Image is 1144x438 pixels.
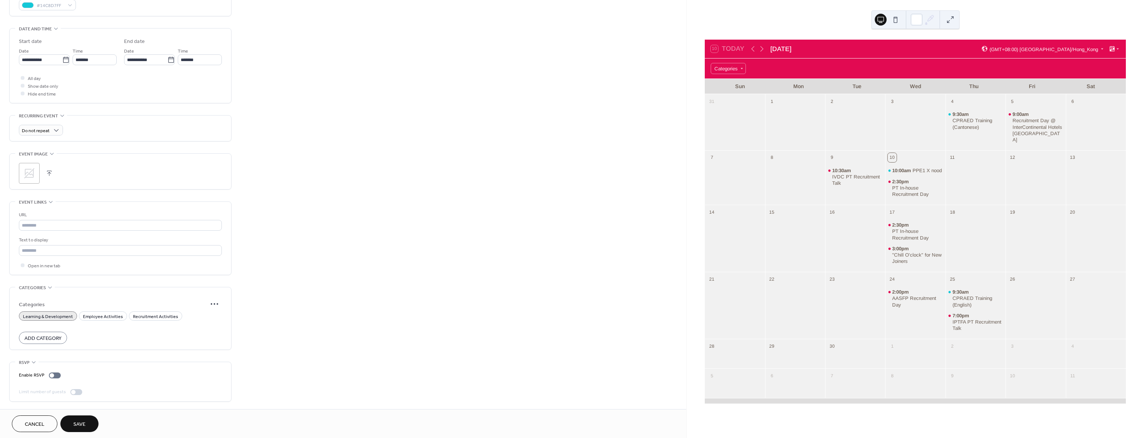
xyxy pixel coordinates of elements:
div: Start date [19,38,42,46]
button: Add Category [19,332,67,344]
div: 7 [707,153,716,162]
div: 29 [767,342,776,351]
span: (GMT+08:00) [GEOGRAPHIC_DATA]/Hong_Kong [990,47,1098,51]
div: 10 [1008,371,1017,380]
span: Save [73,421,86,428]
span: Categories [19,284,46,292]
span: Time [178,47,188,55]
div: 25 [948,275,957,284]
span: 10:30am [832,167,853,174]
div: 17 [888,208,897,217]
div: 1 [767,97,776,106]
span: Cancel [25,421,44,428]
div: URL [19,211,220,219]
div: 2 [948,342,957,351]
span: Employee Activities [83,313,123,321]
div: 20 [1068,208,1077,217]
div: PT In-house Recruitment Day [885,178,945,197]
div: 6 [767,371,776,380]
div: Enable RSVP [19,371,44,379]
div: Sun [711,79,769,94]
div: 18 [948,208,957,217]
div: 11 [1068,371,1077,380]
div: 5 [707,371,716,380]
div: End date [124,38,145,46]
div: 3 [888,97,897,106]
div: PT In-house Recruitment Day [892,228,943,241]
span: RSVP [19,359,30,367]
span: 9:30am [953,111,970,117]
div: 21 [707,275,716,284]
span: Recruitment Activities [133,313,178,321]
div: [DATE] [770,44,791,54]
div: AASFP Recruitment Day [885,289,945,308]
span: All day [28,75,41,83]
span: Date [124,47,134,55]
button: Cancel [12,415,57,432]
div: Wed [886,79,945,94]
div: 31 [707,97,716,106]
div: Mon [769,79,828,94]
div: 8 [888,371,897,380]
div: 27 [1068,275,1077,284]
div: PPE1 X nood [885,167,945,174]
span: Add Category [24,335,61,342]
div: 22 [767,275,776,284]
div: CPRAED Training (Cantonese) [945,111,1005,130]
span: Event links [19,198,47,206]
span: 9:00am [1013,111,1030,117]
div: 3 [1008,342,1017,351]
div: IVDC PT Recruitment Talk [832,174,883,186]
div: IVDC PT Recruitment Talk [825,167,885,186]
span: Event image [19,150,48,158]
div: Sat [1061,79,1120,94]
div: IPTFA PT Recruitment Talk [953,319,1003,331]
div: Fri [1003,79,1061,94]
span: #14C8D7FF [37,2,64,10]
div: 9 [948,371,957,380]
span: Hide end time [28,90,56,98]
span: 2:30pm [892,178,910,185]
div: CPRAED Training (Cantonese) [953,117,1003,130]
span: 2:00pm [892,289,910,295]
div: 9 [828,153,837,162]
div: "Chill O'clock" for New Joiners [885,245,945,264]
div: 11 [948,153,957,162]
div: 4 [948,97,957,106]
div: PPE1 X nood [913,167,942,174]
div: 28 [707,342,716,351]
div: 14 [707,208,716,217]
div: 1 [888,342,897,351]
div: 16 [828,208,837,217]
div: 8 [767,153,776,162]
div: CPRAED Training (English) [953,295,1003,308]
span: Learning & Development [23,313,73,321]
span: Date and time [19,25,52,33]
div: Recruitment Day @ InterContinental Hotels [GEOGRAPHIC_DATA] [1013,117,1063,143]
div: Limit number of guests [19,388,66,396]
div: 7 [828,371,837,380]
span: Show date only [28,83,58,90]
div: 4 [1068,342,1077,351]
div: Text to display [19,236,220,244]
span: Do not repeat [22,127,50,135]
button: Save [60,415,99,432]
div: ; [19,163,40,184]
div: IPTFA PT Recruitment Talk [945,312,1005,331]
span: 2:30pm [892,222,910,228]
div: 24 [888,275,897,284]
div: 2 [828,97,837,106]
div: 19 [1008,208,1017,217]
div: 23 [828,275,837,284]
span: 7:00pm [953,312,971,319]
span: 3:00pm [892,245,910,252]
div: "Chill O'clock" for New Joiners [892,252,943,264]
div: 15 [767,208,776,217]
span: Categories [19,301,207,308]
div: PT In-house Recruitment Day [885,222,945,241]
div: Recruitment Day @ InterContinental Hotels ZHUHAI [1005,111,1065,143]
div: 13 [1068,153,1077,162]
div: Thu [945,79,1003,94]
div: AASFP Recruitment Day [892,295,943,308]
